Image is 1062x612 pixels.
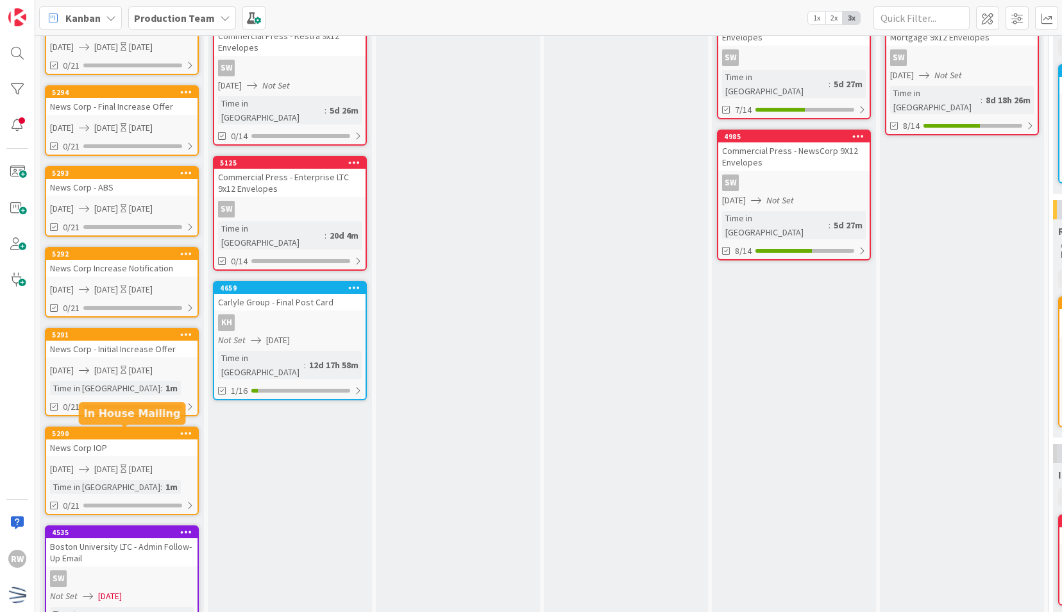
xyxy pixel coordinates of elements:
[304,358,306,372] span: :
[46,428,198,456] div: 5290News Corp IOP
[46,248,198,276] div: 5292News Corp Increase Notification
[46,329,198,357] div: 5291News Corp - Initial Increase Offer
[46,167,198,196] div: 5293News Corp - ABS
[129,283,153,296] div: [DATE]
[46,538,198,566] div: Boston University LTC - Admin Follow-Up Email
[218,201,235,217] div: SW
[50,364,74,377] span: [DATE]
[50,463,74,476] span: [DATE]
[50,570,67,587] div: SW
[214,282,366,294] div: 4659
[50,202,74,216] span: [DATE]
[63,302,80,315] span: 0/21
[52,330,198,339] div: 5291
[214,157,366,169] div: 5125
[722,70,829,98] div: Time in [GEOGRAPHIC_DATA]
[843,12,860,24] span: 3x
[46,570,198,587] div: SW
[218,334,246,346] i: Not Set
[214,201,366,217] div: SW
[46,98,198,115] div: News Corp - Final Increase Offer
[50,590,78,602] i: Not Set
[982,93,1034,107] div: 8d 18h 26m
[8,586,26,604] img: avatar
[162,480,181,494] div: 1m
[8,550,26,568] div: RW
[52,88,198,97] div: 5294
[214,60,366,76] div: SW
[266,334,290,347] span: [DATE]
[326,103,362,117] div: 5d 26m
[94,121,118,135] span: [DATE]
[50,480,160,494] div: Time in [GEOGRAPHIC_DATA]
[326,228,362,242] div: 20d 4m
[214,28,366,56] div: Commercial Press - Kestra 9x12 Envelopes
[46,248,198,260] div: 5292
[214,169,366,197] div: Commercial Press - Enterprise LTC 9x12 Envelopes
[94,40,118,54] span: [DATE]
[825,12,843,24] span: 2x
[231,384,248,398] span: 1/16
[718,131,870,142] div: 4985
[218,351,304,379] div: Time in [GEOGRAPHIC_DATA]
[220,158,366,167] div: 5125
[94,283,118,296] span: [DATE]
[129,40,153,54] div: [DATE]
[722,174,739,191] div: SW
[218,221,324,250] div: Time in [GEOGRAPHIC_DATA]
[890,49,907,66] div: SW
[46,167,198,179] div: 5293
[63,499,80,513] span: 0/21
[262,80,290,91] i: Not Set
[46,428,198,439] div: 5290
[129,364,153,377] div: [DATE]
[46,179,198,196] div: News Corp - ABS
[231,130,248,143] span: 0/14
[830,218,866,232] div: 5d 27m
[129,202,153,216] div: [DATE]
[50,381,160,395] div: Time in [GEOGRAPHIC_DATA]
[231,255,248,268] span: 0/14
[46,87,198,115] div: 5294News Corp - Final Increase Offer
[718,174,870,191] div: SW
[46,341,198,357] div: News Corp - Initial Increase Offer
[98,590,122,603] span: [DATE]
[218,60,235,76] div: SW
[934,69,962,81] i: Not Set
[722,194,746,207] span: [DATE]
[718,131,870,171] div: 4985Commercial Press - NewsCorp 9X12 Envelopes
[162,381,181,395] div: 1m
[46,527,198,566] div: 4535Boston University LTC - Admin Follow-Up Email
[718,142,870,171] div: Commercial Press - NewsCorp 9X12 Envelopes
[52,528,198,537] div: 4535
[324,103,326,117] span: :
[214,16,366,56] div: Commercial Press - Kestra 9x12 Envelopes
[829,218,830,232] span: :
[94,202,118,216] span: [DATE]
[724,132,870,141] div: 4985
[46,439,198,456] div: News Corp IOP
[220,284,366,293] div: 4659
[214,294,366,310] div: Carlyle Group - Final Post Card
[903,119,920,133] span: 8/14
[63,59,80,72] span: 0/21
[218,79,242,92] span: [DATE]
[46,87,198,98] div: 5294
[218,96,324,124] div: Time in [GEOGRAPHIC_DATA]
[94,463,118,476] span: [DATE]
[63,221,80,234] span: 0/21
[830,77,866,91] div: 5d 27m
[63,140,80,153] span: 0/21
[94,364,118,377] span: [DATE]
[218,314,235,331] div: KH
[160,480,162,494] span: :
[50,40,74,54] span: [DATE]
[722,49,739,66] div: SW
[873,6,970,30] input: Quick Filter...
[46,329,198,341] div: 5291
[890,69,914,82] span: [DATE]
[65,10,101,26] span: Kanban
[735,244,752,258] span: 8/14
[214,157,366,197] div: 5125Commercial Press - Enterprise LTC 9x12 Envelopes
[52,250,198,259] div: 5292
